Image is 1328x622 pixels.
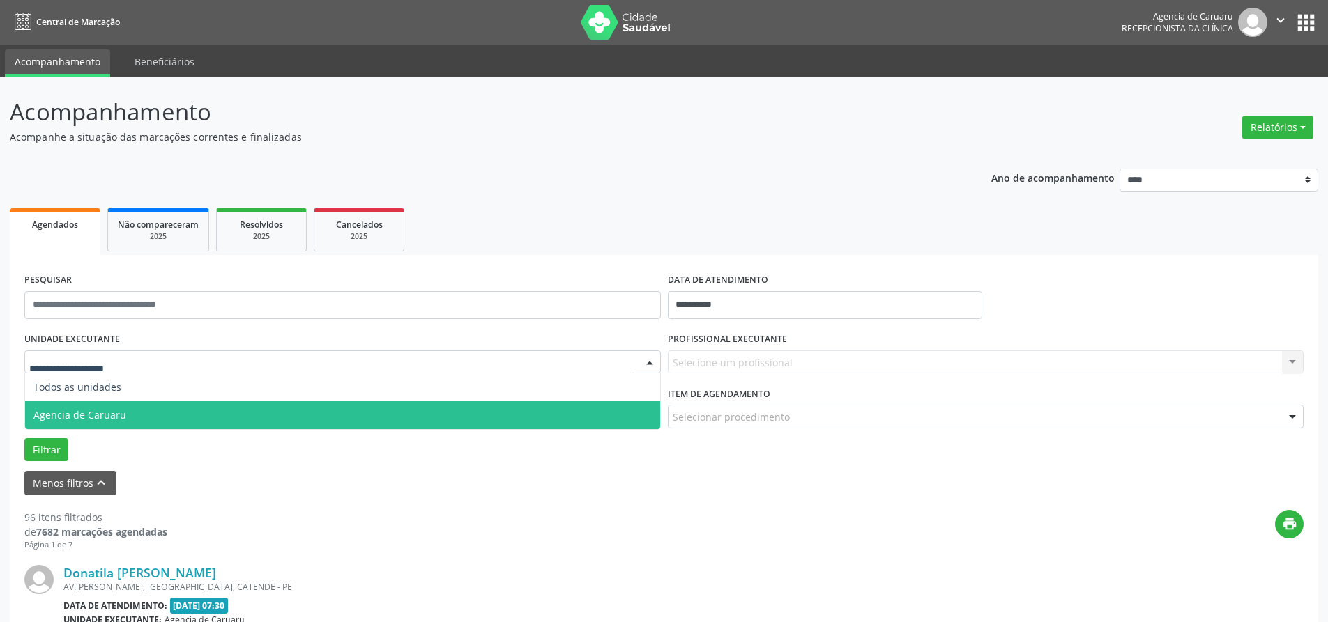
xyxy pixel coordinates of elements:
span: Cancelados [336,219,383,231]
div: 2025 [227,231,296,242]
a: Central de Marcação [10,10,120,33]
i: print [1282,516,1297,531]
button:  [1267,8,1294,37]
a: Acompanhamento [5,49,110,77]
div: de [24,524,167,539]
p: Acompanhamento [10,95,926,130]
p: Ano de acompanhamento [991,169,1115,186]
div: 2025 [324,231,394,242]
button: print [1275,510,1304,538]
label: PROFISSIONAL EXECUTANTE [668,329,787,350]
span: Resolvidos [240,219,283,231]
img: img [24,565,54,594]
span: Agendados [32,219,78,231]
div: 2025 [118,231,199,242]
label: Item de agendamento [668,383,770,405]
span: Selecionar procedimento [673,410,790,424]
label: UNIDADE EXECUTANTE [24,329,120,350]
strong: 7682 marcações agendadas [36,525,167,538]
button: apps [1294,10,1318,35]
div: AV.[PERSON_NAME], [GEOGRAPHIC_DATA], CATENDE - PE [63,581,1094,593]
img: img [1238,8,1267,37]
button: Filtrar [24,438,68,462]
span: Agencia de Caruaru [33,408,126,421]
span: Central de Marcação [36,16,120,28]
div: Página 1 de 7 [24,539,167,551]
span: Recepcionista da clínica [1122,22,1233,34]
button: Relatórios [1242,116,1313,139]
span: Não compareceram [118,219,199,231]
i: keyboard_arrow_up [93,475,109,490]
p: Acompanhe a situação das marcações correntes e finalizadas [10,130,926,144]
a: Donatila [PERSON_NAME] [63,565,216,580]
button: Menos filtroskeyboard_arrow_up [24,471,116,495]
a: Beneficiários [125,49,204,74]
span: [DATE] 07:30 [170,598,229,614]
div: Agencia de Caruaru [1122,10,1233,22]
label: DATA DE ATENDIMENTO [668,270,768,291]
b: Data de atendimento: [63,600,167,612]
div: 96 itens filtrados [24,510,167,524]
label: PESQUISAR [24,270,72,291]
i:  [1273,13,1288,28]
span: Todos as unidades [33,380,121,394]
